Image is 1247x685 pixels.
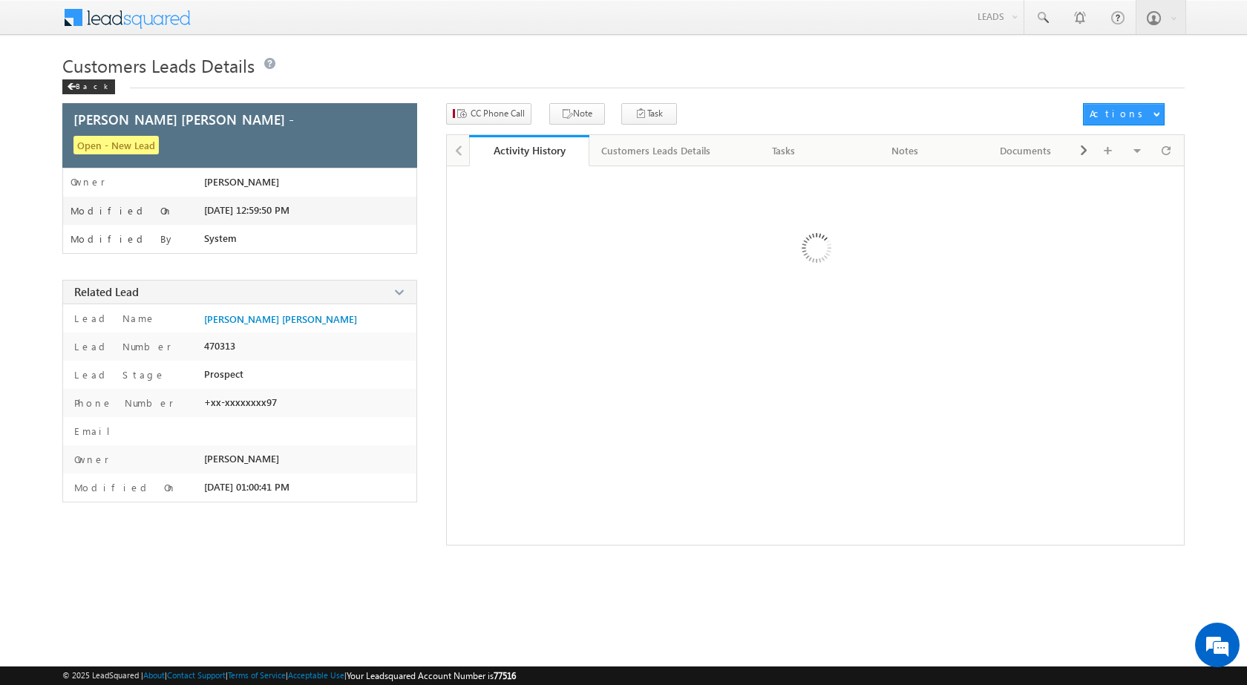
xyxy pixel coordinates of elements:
[204,232,237,244] span: System
[739,174,892,327] img: Loading ...
[204,481,289,493] span: [DATE] 01:00:41 PM
[446,103,531,125] button: CC Phone Call
[73,136,159,154] span: Open - New Lead
[71,453,109,466] label: Owner
[471,107,525,120] span: CC Phone Call
[1083,103,1165,125] button: Actions
[347,670,516,681] span: Your Leadsquared Account Number is
[1090,107,1148,120] div: Actions
[71,368,166,381] label: Lead Stage
[71,205,173,217] label: Modified On
[494,670,516,681] span: 77516
[74,284,139,299] span: Related Lead
[73,113,294,126] span: [PERSON_NAME] [PERSON_NAME] -
[71,481,177,494] label: Modified On
[288,670,344,680] a: Acceptable Use
[71,425,122,438] label: Email
[736,142,831,160] div: Tasks
[71,176,105,188] label: Owner
[62,53,255,77] span: Customers Leads Details
[62,79,115,94] div: Back
[228,670,286,680] a: Terms of Service
[204,340,235,352] span: 470313
[204,368,243,380] span: Prospect
[143,670,165,680] a: About
[71,396,174,410] label: Phone Number
[204,176,279,188] span: [PERSON_NAME]
[601,142,710,160] div: Customers Leads Details
[62,669,516,683] span: © 2025 LeadSquared | | | | |
[204,313,357,325] a: [PERSON_NAME] [PERSON_NAME]
[71,340,171,353] label: Lead Number
[167,670,226,680] a: Contact Support
[469,135,590,166] a: Activity History
[204,204,289,216] span: [DATE] 12:59:50 PM
[204,396,277,408] span: +xx-xxxxxxxx97
[857,142,952,160] div: Notes
[621,103,677,125] button: Task
[549,103,605,125] button: Note
[204,453,279,465] span: [PERSON_NAME]
[480,143,579,157] div: Activity History
[71,312,156,325] label: Lead Name
[966,135,1087,166] a: Documents
[589,135,724,166] a: Customers Leads Details
[724,135,845,166] a: Tasks
[978,142,1073,160] div: Documents
[845,135,966,166] a: Notes
[71,233,175,245] label: Modified By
